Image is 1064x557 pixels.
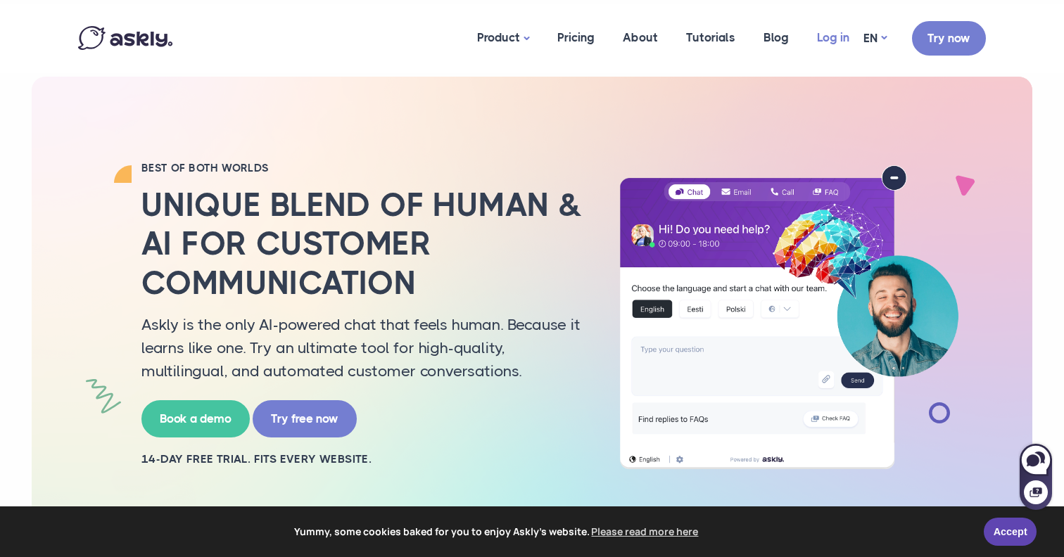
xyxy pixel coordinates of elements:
h2: 14-day free trial. Fits every website. [141,452,585,467]
a: Product [463,4,543,73]
a: Tutorials [672,4,749,72]
a: Blog [749,4,803,72]
h2: BEST OF BOTH WORLDS [141,161,585,175]
a: Accept [984,518,1037,546]
img: Askly [78,26,172,50]
a: learn more about cookies [590,521,701,542]
a: EN [863,28,887,49]
iframe: Askly chat [1018,441,1053,511]
a: Try now [912,21,986,56]
span: Yummy, some cookies baked for you to enjoy Askly's website. [20,521,974,542]
p: Askly is the only AI-powered chat that feels human. Because it learns like one. Try an ultimate t... [141,313,585,383]
a: Book a demo [141,400,250,437]
a: About [609,4,672,72]
a: Log in [803,4,863,72]
h2: Unique blend of human & AI for customer communication [141,186,585,302]
a: Pricing [543,4,609,72]
a: Try free now [253,400,357,437]
img: AI multilingual chat [606,165,972,469]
